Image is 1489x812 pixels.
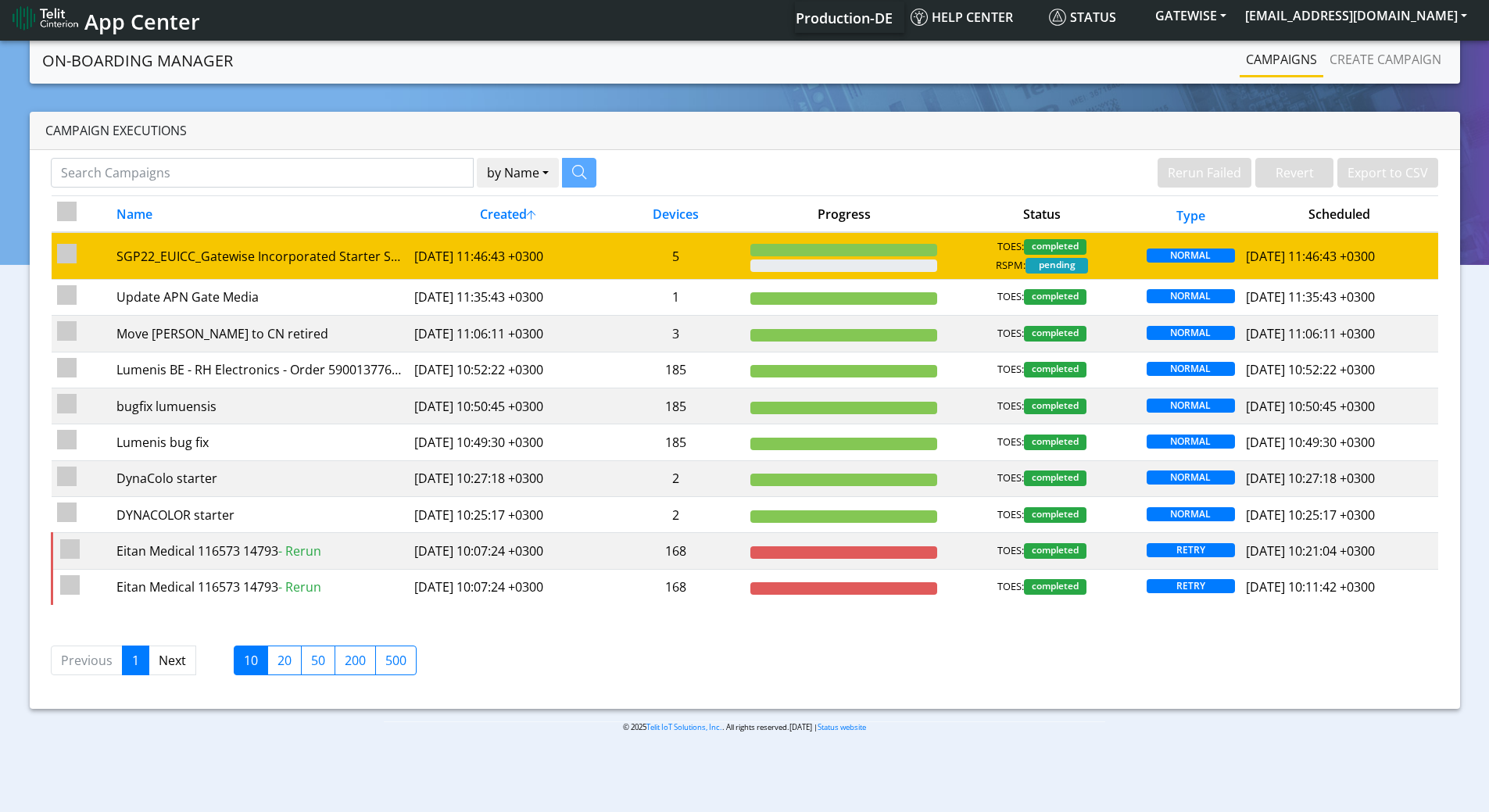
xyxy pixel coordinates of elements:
button: GATEWISE [1146,2,1236,30]
a: Telit IoT Solutions, Inc. [646,722,722,732]
span: completed [1024,579,1086,595]
span: NORMAL [1147,470,1234,485]
button: Revert [1255,158,1333,188]
td: [DATE] 10:07:24 +0300 [408,569,606,605]
span: NORMAL [1147,326,1234,340]
span: [DATE] 10:27:18 +0300 [1246,470,1375,487]
span: TOES: [997,399,1024,414]
td: [DATE] 11:06:11 +0300 [408,316,606,352]
div: Campaign Executions [30,112,1460,150]
a: Your current platform instance [795,2,892,33]
img: status.svg [1049,9,1066,26]
span: TOES: [997,579,1024,595]
p: © 2025 . All rights reserved.[DATE] | [384,721,1105,733]
td: 168 [607,533,745,569]
span: RSPM: [996,258,1025,274]
div: Update APN Gate Media [116,288,403,306]
div: SGP22_EUICC_Gatewise Incorporated Starter SIM eprofil3 [116,247,403,266]
span: completed [1024,435,1086,450]
span: completed [1024,470,1086,486]
span: RETRY [1147,579,1234,593]
span: - Rerun [278,578,321,596]
a: 1 [122,646,149,675]
button: [EMAIL_ADDRESS][DOMAIN_NAME] [1236,2,1476,30]
a: Status [1043,2,1146,33]
th: Type [1141,196,1240,233]
button: by Name [477,158,559,188]
td: 2 [607,460,745,496]
div: DynaColo starter [116,469,403,488]
td: [DATE] 10:52:22 +0300 [408,352,606,388]
span: completed [1024,399,1086,414]
span: [DATE] 10:50:45 +0300 [1246,398,1375,415]
div: bugfix lumuensis [116,397,403,416]
span: Help center [911,9,1013,26]
a: Create campaign [1323,44,1448,75]
a: Help center [904,2,1043,33]
td: 185 [607,388,745,424]
span: TOES: [997,289,1024,305]
th: Progress [745,196,943,233]
th: Devices [607,196,745,233]
span: Status [1049,9,1116,26]
span: [DATE] 10:25:17 +0300 [1246,506,1375,524]
a: Campaigns [1240,44,1323,75]
span: NORMAL [1147,399,1234,413]
span: pending [1025,258,1088,274]
span: RETRY [1147,543,1234,557]
span: NORMAL [1147,362,1234,376]
a: App Center [13,1,198,34]
span: TOES: [997,326,1024,342]
label: 500 [375,646,417,675]
span: completed [1024,289,1086,305]
span: NORMAL [1147,435,1234,449]
span: TOES: [997,507,1024,523]
span: NORMAL [1147,289,1234,303]
button: Rerun Failed [1158,158,1251,188]
div: Eitan Medical 116573 14793 [116,542,403,560]
th: Created [408,196,606,233]
span: [DATE] 11:46:43 +0300 [1246,248,1375,265]
span: - Rerun [278,542,321,560]
label: 50 [301,646,335,675]
td: [DATE] 10:27:18 +0300 [408,460,606,496]
td: [DATE] 10:50:45 +0300 [408,388,606,424]
td: 1 [607,279,745,315]
span: [DATE] 10:21:04 +0300 [1246,542,1375,560]
td: 5 [607,232,745,279]
span: completed [1024,326,1086,342]
span: App Center [84,7,200,36]
th: Scheduled [1240,196,1439,233]
span: TOES: [997,435,1024,450]
span: [DATE] 10:52:22 +0300 [1246,361,1375,378]
div: Lumenis bug fix [116,433,403,452]
td: 2 [607,497,745,533]
label: 200 [335,646,376,675]
td: 185 [607,352,745,388]
span: NORMAL [1147,507,1234,521]
a: On-Boarding Manager [42,45,233,77]
td: 185 [607,424,745,460]
td: 168 [607,569,745,605]
span: TOES: [997,543,1024,559]
th: Name [111,196,408,233]
img: knowledge.svg [911,9,928,26]
span: completed [1024,239,1086,255]
span: TOES: [997,362,1024,377]
a: Next [149,646,196,675]
th: Status [943,196,1141,233]
span: TOES: [997,239,1024,255]
a: Status website [818,722,866,732]
span: completed [1024,543,1086,559]
span: [DATE] 11:06:11 +0300 [1246,325,1375,342]
span: [DATE] 10:49:30 +0300 [1246,434,1375,451]
td: [DATE] 10:07:24 +0300 [408,533,606,569]
label: 20 [267,646,302,675]
td: 3 [607,316,745,352]
span: Production-DE [796,9,893,27]
div: Eitan Medical 116573 14793 [116,578,403,596]
td: [DATE] 11:46:43 +0300 [408,232,606,279]
td: [DATE] 11:35:43 +0300 [408,279,606,315]
div: Move [PERSON_NAME] to CN retired [116,324,403,343]
span: NORMAL [1147,249,1234,263]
